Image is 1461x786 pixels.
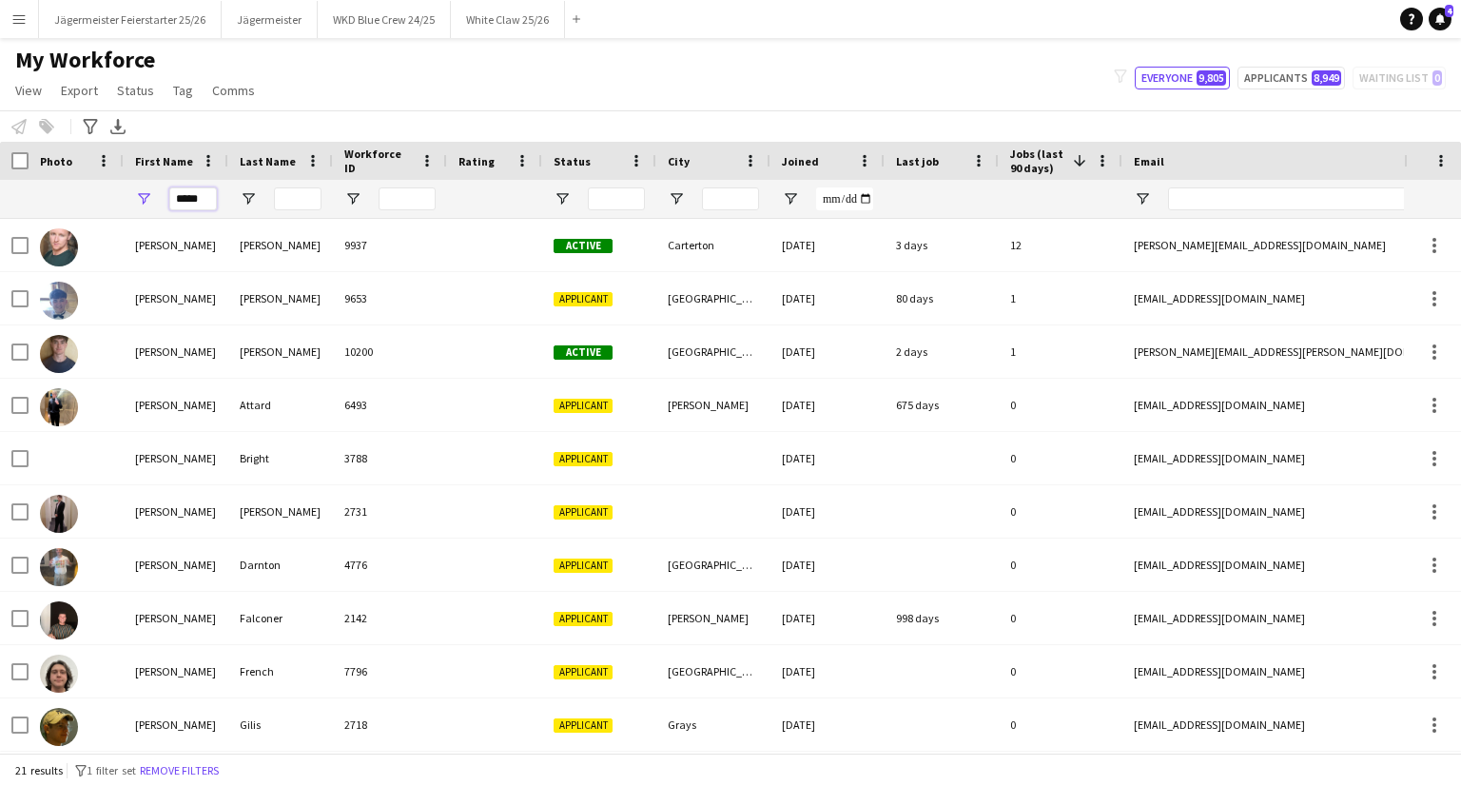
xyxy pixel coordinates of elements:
div: 0 [999,698,1122,751]
a: Status [109,78,162,103]
div: [DATE] [770,272,885,324]
img: Jamie Sutton [40,228,78,266]
div: [PERSON_NAME] [124,219,228,271]
a: 4 [1429,8,1451,30]
span: First Name [135,154,193,168]
div: 2142 [333,592,447,644]
div: [PERSON_NAME] [124,485,228,538]
button: Open Filter Menu [782,190,799,207]
div: 9653 [333,272,447,324]
span: View [15,82,42,99]
div: [PERSON_NAME] [124,272,228,324]
span: Jobs (last 90 days) [1010,147,1065,175]
div: 2718 [333,698,447,751]
span: Applicant [554,718,613,733]
span: Applicant [554,665,613,679]
div: Gilis [228,698,333,751]
div: 12 [999,219,1122,271]
div: [DATE] [770,219,885,271]
div: [DATE] [770,379,885,431]
app-action-btn: Export XLSX [107,115,129,138]
button: Open Filter Menu [668,190,685,207]
div: [PERSON_NAME] [228,485,333,538]
div: Darnton [228,539,333,591]
img: Jamie McEntegart [40,282,78,320]
div: 1 [999,325,1122,378]
div: [PERSON_NAME] [228,325,333,378]
span: 8,949 [1312,70,1341,86]
div: [PERSON_NAME] [124,698,228,751]
div: [GEOGRAPHIC_DATA] [656,645,770,698]
input: Last Name Filter Input [274,187,321,210]
div: 998 days [885,592,999,644]
span: 4 [1445,5,1453,17]
div: 2731 [333,485,447,538]
a: View [8,78,49,103]
button: Everyone9,805 [1135,67,1230,89]
span: Export [61,82,98,99]
div: [DATE] [770,432,885,484]
app-action-btn: Advanced filters [79,115,102,138]
img: Jamie Darnton [40,548,78,586]
span: Applicant [554,505,613,520]
div: [PERSON_NAME] [124,432,228,484]
div: 0 [999,379,1122,431]
div: [GEOGRAPHIC_DATA] [656,272,770,324]
span: Last job [896,154,939,168]
span: Applicant [554,612,613,626]
img: Jamie Gilis [40,708,78,746]
div: 0 [999,485,1122,538]
span: City [668,154,690,168]
div: French [228,645,333,698]
div: 0 [999,645,1122,698]
div: 0 [999,592,1122,644]
div: [PERSON_NAME] [124,645,228,698]
div: 2 days [885,325,999,378]
span: Joined [782,154,819,168]
span: Rating [458,154,495,168]
div: 3788 [333,432,447,484]
div: [DATE] [770,645,885,698]
div: [PERSON_NAME] [228,219,333,271]
span: Applicant [554,399,613,413]
div: 0 [999,539,1122,591]
span: Applicant [554,452,613,466]
div: Bright [228,432,333,484]
button: Jägermeister [222,1,318,38]
img: Jamie Falconer [40,601,78,639]
div: [PERSON_NAME] [124,325,228,378]
div: 3 days [885,219,999,271]
img: Jamie Witz [40,335,78,373]
div: 0 [999,432,1122,484]
button: Applicants8,949 [1237,67,1345,89]
div: 6493 [333,379,447,431]
button: Open Filter Menu [554,190,571,207]
input: Status Filter Input [588,187,645,210]
div: 10200 [333,325,447,378]
div: [DATE] [770,592,885,644]
a: Comms [205,78,263,103]
span: Tag [173,82,193,99]
div: 4776 [333,539,447,591]
span: Active [554,239,613,253]
span: Applicant [554,292,613,306]
div: 80 days [885,272,999,324]
button: Jägermeister Feierstarter 25/26 [39,1,222,38]
span: Workforce ID [344,147,413,175]
div: [PERSON_NAME] [124,539,228,591]
div: [PERSON_NAME] [228,272,333,324]
span: Status [554,154,591,168]
div: [GEOGRAPHIC_DATA] [656,539,770,591]
input: Workforce ID Filter Input [379,187,436,210]
span: 1 filter set [87,763,136,777]
img: Jamie Cooper [40,495,78,533]
div: 9937 [333,219,447,271]
span: Applicant [554,559,613,573]
div: 1 [999,272,1122,324]
div: 7796 [333,645,447,698]
input: Joined Filter Input [816,187,873,210]
span: Active [554,345,613,360]
span: Email [1134,154,1164,168]
button: Open Filter Menu [240,190,257,207]
div: [DATE] [770,539,885,591]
